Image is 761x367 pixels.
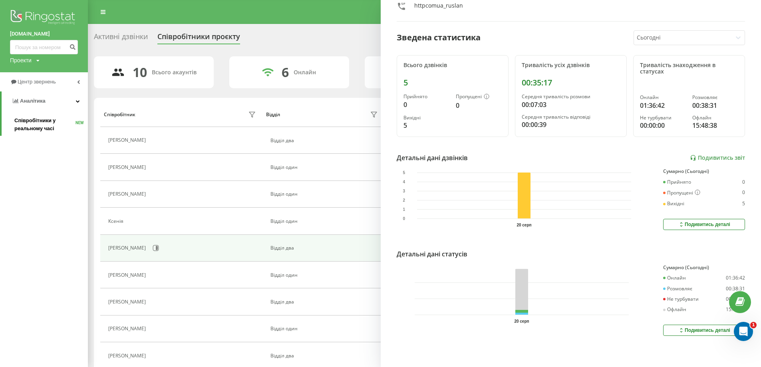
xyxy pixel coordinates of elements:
div: Не турбувати [663,296,699,302]
div: Зведена статистика [397,32,481,44]
div: 6 [282,65,289,80]
text: 20 серп [514,319,529,323]
div: Відділ два [270,138,380,143]
div: Онлайн [663,275,686,281]
button: Подивитись деталі [663,325,745,336]
div: Онлайн [640,95,686,100]
div: Середня тривалість розмови [522,94,620,99]
div: 00:00:00 [726,296,745,302]
div: 0 [403,100,449,109]
div: Сумарно (Сьогодні) [663,169,745,174]
div: Сумарно (Сьогодні) [663,265,745,270]
div: 5 [403,121,449,130]
div: 10 [133,65,147,80]
span: Центр звернень [18,79,56,85]
div: Активні дзвінки [94,32,148,45]
div: Відділ два [270,299,380,305]
div: Всього дзвінків [403,62,502,69]
span: Аналiтика [20,98,46,104]
div: Відділ один [270,218,380,224]
div: Відділ один [270,326,380,331]
div: [PERSON_NAME] [108,245,148,251]
div: 0 [742,190,745,196]
div: Всього акаунтів [152,69,197,76]
text: 3 [403,189,405,193]
div: Відділ один [270,272,380,278]
a: [DOMAIN_NAME] [10,30,78,38]
div: Прийнято [403,94,449,99]
div: httpcomua_ruslan [414,2,463,13]
div: Не турбувати [640,115,686,121]
div: 01:36:42 [640,101,686,110]
button: Подивитись деталі [663,219,745,230]
div: 00:07:03 [522,100,620,109]
div: Онлайн [294,69,316,76]
div: Тривалість усіх дзвінків [522,62,620,69]
iframe: Intercom live chat [734,322,753,341]
div: Вихідні [403,115,449,121]
div: Розмовляє [692,95,738,100]
text: 0 [403,216,405,221]
div: Прийнято [663,179,691,185]
a: Співробітники у реальному часіNEW [14,113,88,136]
div: Проекти [10,56,32,64]
div: Тривалість знаходження в статусах [640,62,738,75]
div: Відділ [266,112,280,117]
div: Подивитись деталі [678,221,730,228]
text: 1 [403,207,405,212]
div: 00:00:00 [640,121,686,130]
div: [PERSON_NAME] [108,326,148,331]
div: Вихідні [663,201,684,206]
div: Офлайн [663,307,686,312]
div: 01:36:42 [726,275,745,281]
span: 1 [750,322,757,328]
div: Офлайн [692,115,738,121]
div: 00:35:17 [522,78,620,87]
div: [PERSON_NAME] [108,299,148,305]
div: Ксенія [108,218,125,224]
div: 0 [742,179,745,185]
div: 00:38:31 [726,286,745,292]
div: Співробітник [104,112,135,117]
div: 0 [456,101,502,110]
div: Пропущені [663,190,700,196]
div: Відділ два [270,245,380,251]
text: 5 [403,171,405,175]
span: Співробітники у реальному часі [14,117,76,133]
a: Подивитись звіт [690,155,745,161]
div: 00:00:39 [522,120,620,129]
div: Детальні дані дзвінків [397,153,468,163]
div: [PERSON_NAME] [108,272,148,278]
div: [PERSON_NAME] [108,137,148,143]
div: 15:48:38 [726,307,745,312]
div: [PERSON_NAME] [108,165,148,170]
div: Відділ один [270,165,380,170]
div: Пропущені [456,94,502,100]
div: Розмовляє [663,286,692,292]
input: Пошук за номером [10,40,78,54]
div: 5 [742,201,745,206]
text: 2 [403,198,405,202]
div: 5 [403,78,502,87]
div: Детальні дані статусів [397,249,467,259]
text: 20 серп [517,223,531,227]
div: Відділ два [270,353,380,359]
div: Подивитись деталі [678,327,730,333]
div: Відділ один [270,191,380,197]
img: Ringostat logo [10,8,78,28]
div: 00:38:31 [692,101,738,110]
div: [PERSON_NAME] [108,191,148,197]
div: Середня тривалість відповіді [522,114,620,120]
div: Співробітники проєкту [157,32,240,45]
div: [PERSON_NAME] [108,353,148,359]
text: 4 [403,180,405,184]
a: Аналiтика [2,91,88,111]
div: 15:48:38 [692,121,738,130]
